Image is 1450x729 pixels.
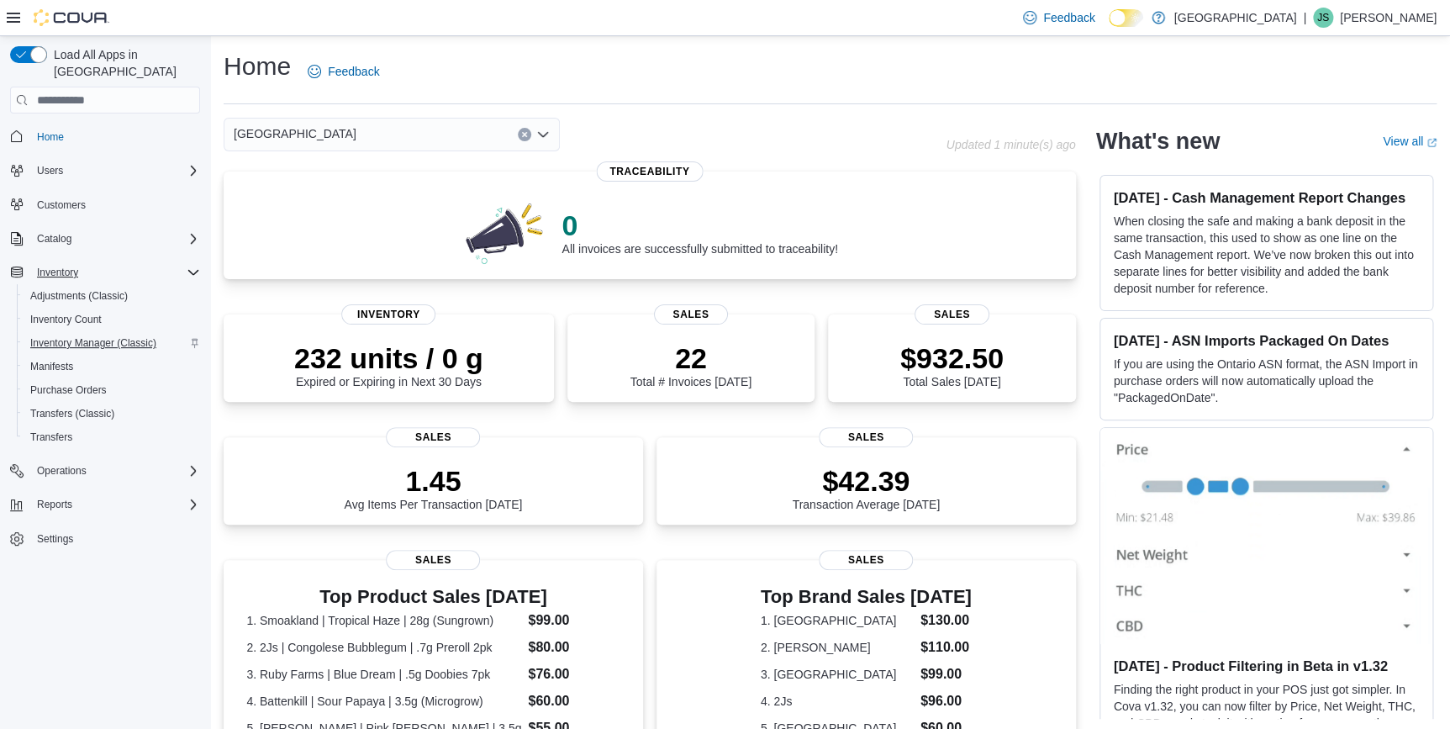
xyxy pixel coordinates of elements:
[1313,8,1333,28] div: John Sully
[1317,8,1329,28] span: JS
[17,331,207,355] button: Inventory Manager (Classic)
[819,550,913,570] span: Sales
[386,427,480,447] span: Sales
[3,459,207,483] button: Operations
[30,529,80,549] a: Settings
[920,691,972,711] dd: $96.00
[24,427,200,447] span: Transfers
[920,637,972,658] dd: $110.00
[792,464,940,498] p: $42.39
[30,161,200,181] span: Users
[24,380,113,400] a: Purchase Orders
[10,117,200,594] nav: Complex example
[24,286,200,306] span: Adjustments (Classic)
[344,464,522,511] div: Avg Items Per Transaction [DATE]
[30,262,85,283] button: Inventory
[24,286,134,306] a: Adjustments (Classic)
[528,637,620,658] dd: $80.00
[1109,27,1110,28] span: Dark Mode
[3,159,207,182] button: Users
[37,464,87,478] span: Operations
[47,46,200,80] span: Load All Apps in [GEOGRAPHIC_DATA]
[24,380,200,400] span: Purchase Orders
[294,341,483,388] div: Expired or Expiring in Next 30 Days
[1173,8,1296,28] p: [GEOGRAPHIC_DATA]
[344,464,522,498] p: 1.45
[562,209,837,256] div: All invoices are successfully submitted to traceability!
[294,341,483,375] p: 232 units / 0 g
[24,309,108,330] a: Inventory Count
[528,664,620,684] dd: $76.00
[1043,9,1094,26] span: Feedback
[234,124,356,144] span: [GEOGRAPHIC_DATA]
[3,261,207,284] button: Inventory
[761,639,914,656] dt: 2. [PERSON_NAME]
[630,341,751,375] p: 22
[3,193,207,217] button: Customers
[1114,332,1419,349] h3: [DATE] - ASN Imports Packaged On Dates
[24,309,200,330] span: Inventory Count
[24,427,79,447] a: Transfers
[1114,658,1419,674] h3: [DATE] - Product Filtering in Beta in v1.32
[246,587,620,607] h3: Top Product Sales [DATE]
[30,431,72,444] span: Transfers
[24,404,121,424] a: Transfers (Classic)
[24,333,200,353] span: Inventory Manager (Classic)
[301,55,386,88] a: Feedback
[915,304,989,325] span: Sales
[630,341,751,388] div: Total # Invoices [DATE]
[30,127,71,147] a: Home
[246,639,521,656] dt: 2. 2Js | Congolese Bubblegum | .7g Preroll 2pk
[30,461,200,481] span: Operations
[37,232,71,246] span: Catalog
[30,195,92,215] a: Customers
[17,402,207,425] button: Transfers (Classic)
[30,161,70,181] button: Users
[37,198,86,212] span: Customers
[528,610,620,631] dd: $99.00
[17,355,207,378] button: Manifests
[37,266,78,279] span: Inventory
[30,262,200,283] span: Inventory
[761,693,914,710] dt: 4. 2Js
[819,427,913,447] span: Sales
[24,357,80,377] a: Manifests
[1016,1,1101,34] a: Feedback
[224,50,291,83] h1: Home
[3,493,207,516] button: Reports
[1114,356,1419,406] p: If you are using the Ontario ASN format, the ASN Import in purchase orders will now automatically...
[328,63,379,80] span: Feedback
[37,164,63,177] span: Users
[761,666,914,683] dt: 3. [GEOGRAPHIC_DATA]
[17,284,207,308] button: Adjustments (Classic)
[24,333,163,353] a: Inventory Manager (Classic)
[30,528,200,549] span: Settings
[761,587,972,607] h3: Top Brand Sales [DATE]
[30,229,78,249] button: Catalog
[17,425,207,449] button: Transfers
[562,209,837,242] p: 0
[536,128,550,141] button: Open list of options
[1109,9,1144,27] input: Dark Mode
[17,308,207,331] button: Inventory Count
[1340,8,1437,28] p: [PERSON_NAME]
[30,461,93,481] button: Operations
[30,125,200,146] span: Home
[30,194,200,215] span: Customers
[1096,128,1220,155] h2: What's new
[1426,138,1437,148] svg: External link
[24,404,200,424] span: Transfers (Classic)
[946,138,1075,151] p: Updated 1 minute(s) ago
[920,664,972,684] dd: $99.00
[528,691,620,711] dd: $60.00
[1383,135,1437,148] a: View allExternal link
[30,407,114,420] span: Transfers (Classic)
[920,610,972,631] dd: $130.00
[30,360,73,373] span: Manifests
[37,130,64,144] span: Home
[461,198,549,266] img: 0
[30,313,102,326] span: Inventory Count
[246,612,521,629] dt: 1. Smoakland | Tropical Haze | 28g (Sungrown)
[900,341,1004,388] div: Total Sales [DATE]
[792,464,940,511] div: Transaction Average [DATE]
